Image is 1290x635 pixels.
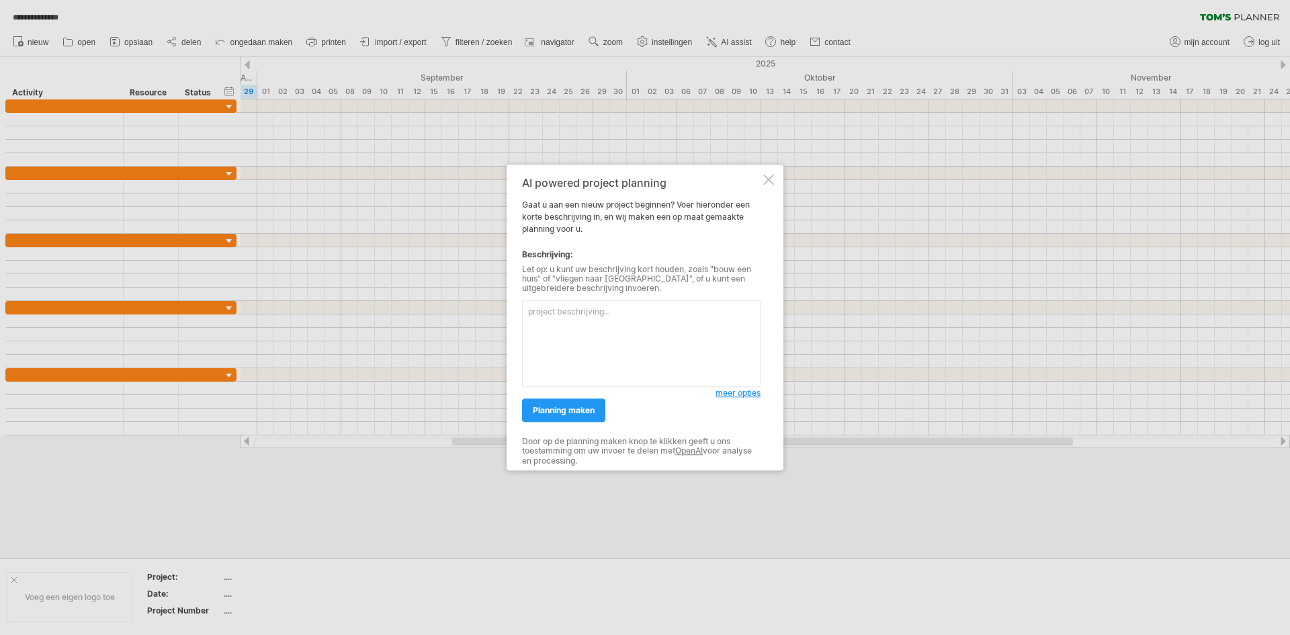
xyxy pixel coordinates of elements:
[716,388,761,398] span: meer opties
[522,437,761,466] div: Door op de planning maken knop te klikken geeft u ons toestemming om uw invoer te delen met voor ...
[522,249,761,261] div: Beschrijving:
[522,265,761,294] div: Let op: u kunt uw beschrijving kort houden, zoals "bouw een huis" of "vliegen naar [GEOGRAPHIC_DA...
[716,387,761,399] a: meer opties
[522,177,761,458] div: Gaat u aan een nieuw project beginnen? Voer hieronder een korte beschrijving in, en wij maken een...
[522,177,761,189] div: AI powered project planning
[533,405,595,415] span: planning maken
[522,398,605,422] a: planning maken
[675,446,703,456] a: OpenAI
